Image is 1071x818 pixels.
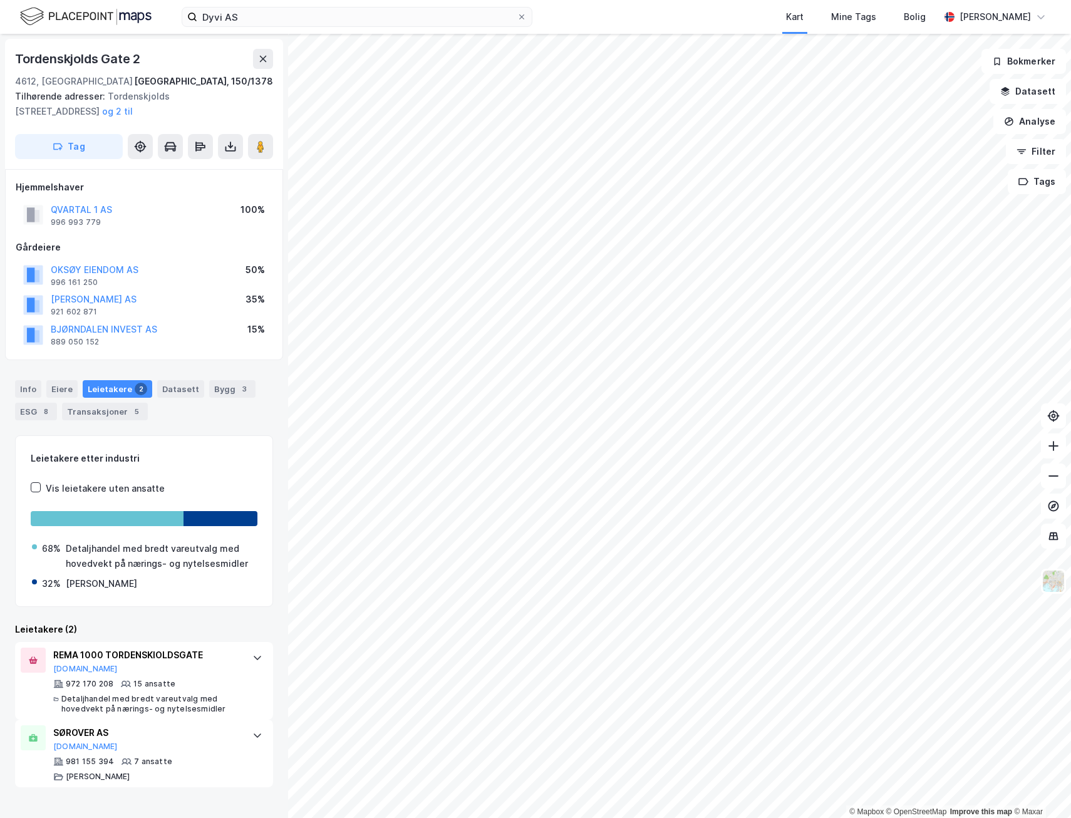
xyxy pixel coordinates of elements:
div: 15 ansatte [133,679,175,689]
div: 2 [135,383,147,395]
a: Improve this map [950,807,1012,816]
button: Tags [1008,169,1066,194]
div: Transaksjoner [62,403,148,420]
button: [DOMAIN_NAME] [53,742,118,752]
div: 35% [246,292,265,307]
div: 68% [42,541,61,556]
img: logo.f888ab2527a4732fd821a326f86c7f29.svg [20,6,152,28]
div: 981 155 394 [66,757,114,767]
div: Hjemmelshaver [16,180,272,195]
button: Tag [15,134,123,159]
div: [PERSON_NAME] [66,576,137,591]
div: 15% [247,322,265,337]
div: Info [15,380,41,398]
div: Detaljhandel med bredt vareutvalg med hovedvekt på nærings- og nytelsesmidler [66,541,256,571]
div: 972 170 208 [66,679,113,689]
div: Tordenskjolds Gate 2 [15,49,143,69]
div: 50% [246,262,265,277]
input: Søk på adresse, matrikkel, gårdeiere, leietakere eller personer [197,8,517,26]
button: Bokmerker [981,49,1066,74]
div: Eiere [46,380,78,398]
button: [DOMAIN_NAME] [53,664,118,674]
div: [PERSON_NAME] [960,9,1031,24]
div: Leietakere etter industri [31,451,257,466]
div: 996 993 779 [51,217,101,227]
img: Z [1042,569,1065,593]
div: 32% [42,576,61,591]
div: Detaljhandel med bredt vareutvalg med hovedvekt på nærings- og nytelsesmidler [61,694,240,714]
div: 5 [130,405,143,418]
div: SØROVER AS [53,725,240,740]
button: Filter [1006,139,1066,164]
div: 921 602 871 [51,307,97,317]
div: 100% [241,202,265,217]
button: Datasett [990,79,1066,104]
div: 8 [39,405,52,418]
a: OpenStreetMap [886,807,947,816]
div: [GEOGRAPHIC_DATA], 150/1378 [134,74,273,89]
div: 7 ansatte [134,757,172,767]
div: 3 [238,383,251,395]
div: Mine Tags [831,9,876,24]
div: ESG [15,403,57,420]
div: [PERSON_NAME] [66,772,130,782]
button: Analyse [993,109,1066,134]
div: 996 161 250 [51,277,98,287]
div: Leietakere (2) [15,622,273,637]
div: Kart [786,9,804,24]
div: 4612, [GEOGRAPHIC_DATA] [15,74,133,89]
div: 889 050 152 [51,337,99,347]
div: Gårdeiere [16,240,272,255]
div: Bolig [904,9,926,24]
iframe: Chat Widget [1008,758,1071,818]
a: Mapbox [849,807,884,816]
span: Tilhørende adresser: [15,91,108,101]
div: REMA 1000 TORDENSKIOLDSGATE [53,648,240,663]
div: Leietakere [83,380,152,398]
div: Tordenskjolds [STREET_ADDRESS] [15,89,263,119]
div: Datasett [157,380,204,398]
div: Bygg [209,380,256,398]
div: Vis leietakere uten ansatte [46,481,165,496]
